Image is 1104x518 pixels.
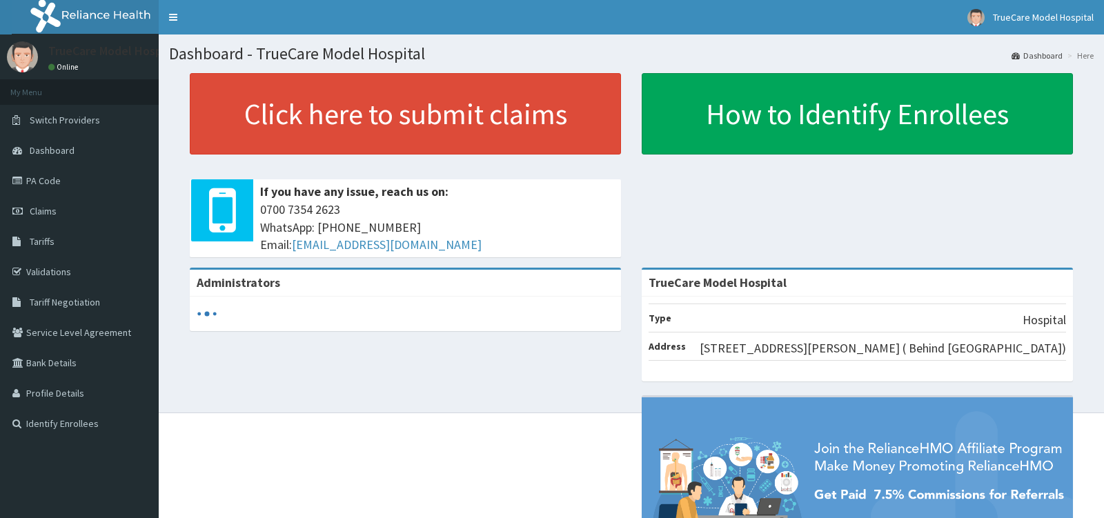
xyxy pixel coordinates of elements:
span: Claims [30,205,57,217]
span: TrueCare Model Hospital [993,11,1094,23]
span: Tariff Negotiation [30,296,100,308]
a: Online [48,62,81,72]
img: User Image [967,9,985,26]
strong: TrueCare Model Hospital [649,275,787,290]
a: How to Identify Enrollees [642,73,1073,155]
span: Switch Providers [30,114,100,126]
a: Click here to submit claims [190,73,621,155]
span: Tariffs [30,235,55,248]
p: TrueCare Model Hospital [48,45,180,57]
a: [EMAIL_ADDRESS][DOMAIN_NAME] [292,237,482,252]
p: Hospital [1023,311,1066,329]
p: [STREET_ADDRESS][PERSON_NAME] ( Behind [GEOGRAPHIC_DATA]) [700,339,1066,357]
img: User Image [7,41,38,72]
b: Administrators [197,275,280,290]
svg: audio-loading [197,303,217,324]
span: Dashboard [30,144,75,157]
h1: Dashboard - TrueCare Model Hospital [169,45,1094,63]
a: Dashboard [1012,50,1063,61]
li: Here [1064,50,1094,61]
b: Type [649,312,671,324]
b: Address [649,340,686,352]
span: 0700 7354 2623 WhatsApp: [PHONE_NUMBER] Email: [260,201,614,254]
b: If you have any issue, reach us on: [260,183,448,199]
